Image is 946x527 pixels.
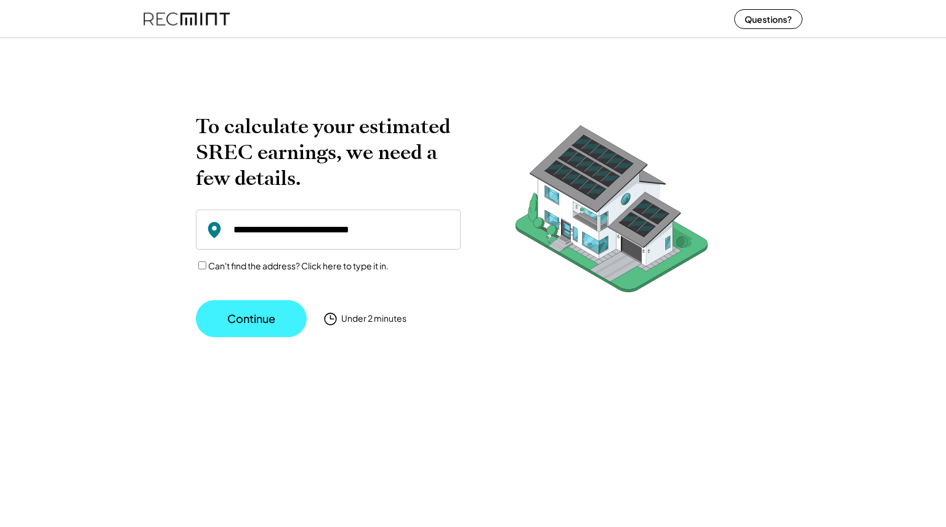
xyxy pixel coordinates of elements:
[341,313,406,325] div: Under 2 minutes
[196,113,461,191] h2: To calculate your estimated SREC earnings, we need a few details.
[196,300,307,337] button: Continue
[208,260,389,271] label: Can't find the address? Click here to type it in.
[734,9,802,29] button: Questions?
[491,113,732,311] img: RecMintArtboard%207.png
[144,2,230,35] img: recmint-logotype%403x%20%281%29.jpeg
